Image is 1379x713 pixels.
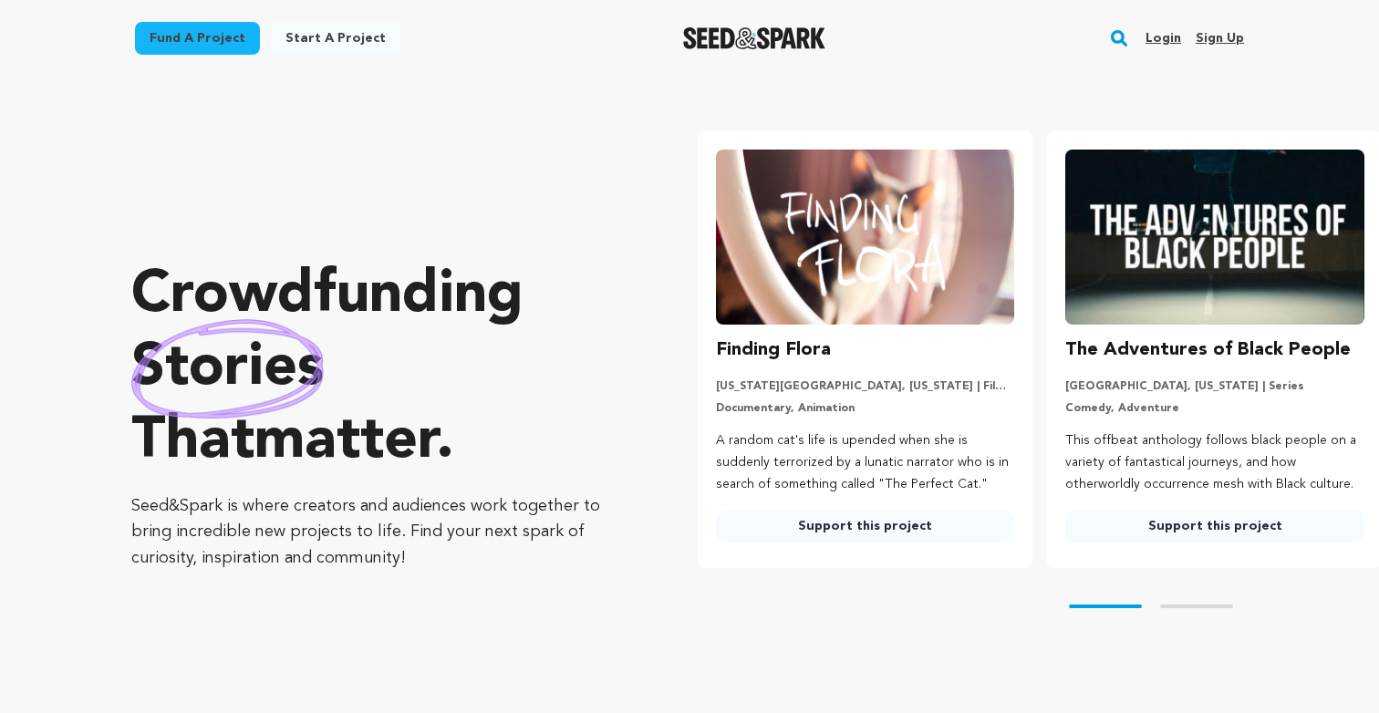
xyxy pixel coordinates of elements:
p: Crowdfunding that . [131,260,625,479]
h3: The Adventures of Black People [1065,336,1351,365]
a: Start a project [271,22,400,55]
a: Support this project [716,510,1015,542]
p: Seed&Spark is where creators and audiences work together to bring incredible new projects to life... [131,493,625,572]
p: Comedy, Adventure [1065,401,1364,416]
p: Documentary, Animation [716,401,1015,416]
img: Finding Flora image [716,150,1015,325]
span: matter [254,413,436,471]
a: Support this project [1065,510,1364,542]
img: The Adventures of Black People image [1065,150,1364,325]
a: Seed&Spark Homepage [683,27,826,49]
img: hand sketched image [131,319,324,418]
a: Sign up [1196,24,1244,53]
a: Fund a project [135,22,260,55]
p: [GEOGRAPHIC_DATA], [US_STATE] | Series [1065,379,1364,394]
a: Login [1146,24,1181,53]
p: [US_STATE][GEOGRAPHIC_DATA], [US_STATE] | Film Short [716,379,1015,394]
p: A random cat's life is upended when she is suddenly terrorized by a lunatic narrator who is in se... [716,430,1015,495]
p: This offbeat anthology follows black people on a variety of fantastical journeys, and how otherwo... [1065,430,1364,495]
img: Seed&Spark Logo Dark Mode [683,27,826,49]
h3: Finding Flora [716,336,831,365]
